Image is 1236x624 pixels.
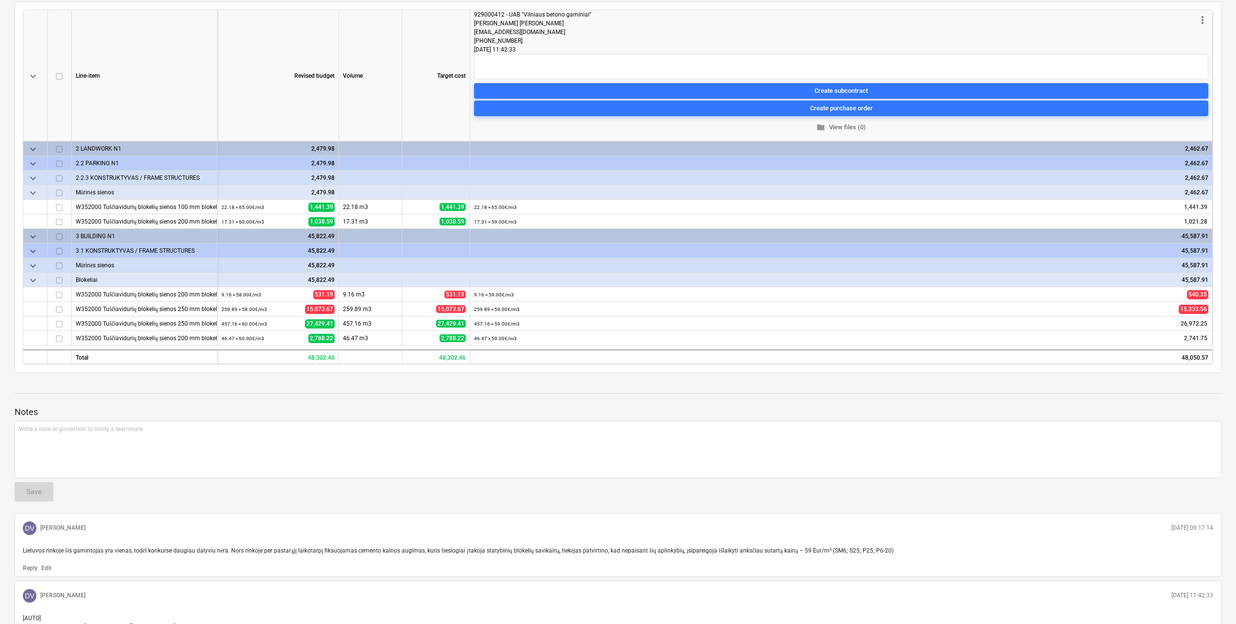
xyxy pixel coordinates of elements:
div: [PHONE_NUMBER] [474,36,1197,45]
div: 46.47 m3 [339,331,402,346]
span: keyboard_arrow_down [27,143,39,155]
div: 45,822.49 [221,258,335,273]
button: Create purchase order [474,101,1208,116]
p: Notes [15,406,1221,418]
small: 17.31 × 60.00€ / m3 [221,219,264,225]
div: Blokeliai [76,273,213,287]
small: 457.16 × 60.00€ / m3 [221,321,267,327]
div: 45,587.91 [474,243,1208,258]
div: Dovydas Vaicius [23,589,36,603]
div: 2,479.98 [221,156,335,171]
div: Mūrinės sienos [76,258,213,272]
span: View files (0) [478,122,1204,133]
span: 531.19 [444,291,466,298]
small: 22.18 × 65.00€ / m3 [474,205,517,210]
div: Dovydas Vaicius [23,521,36,535]
div: 48,050.57 [470,349,1213,364]
span: keyboard_arrow_down [27,275,39,286]
iframe: Chat Widget [1187,577,1236,624]
span: 27,429.41 [305,319,335,329]
span: keyboard_arrow_down [27,245,39,257]
div: Create purchase order [810,103,873,114]
div: 2.2 PARKING N1 [76,156,213,170]
div: 45,822.49 [221,273,335,287]
div: 457.16 m3 [339,316,402,331]
p: [PERSON_NAME] [40,591,85,600]
div: 2.2.3 KONSTRUKTYVAS / FRAME STRUCTURES [76,171,213,185]
div: W352000 Tuščiavidurių blokelių sienos 200 mm blokeliai. Kiekis be angų. Haus SM6 (+6%) [76,287,213,301]
div: [DATE] 11:42:33 [474,45,1208,54]
button: Edit [41,564,51,572]
div: 2,479.98 [221,185,335,200]
div: 2,479.98 [221,171,335,185]
small: 259.89 × 58.00€ / m3 [221,307,267,312]
span: 2,788.22 [308,334,335,343]
div: 45,587.91 [474,273,1208,287]
span: more_vert [1197,14,1208,26]
span: 1,038.59 [440,218,466,225]
div: 259.89 m3 [339,302,402,316]
span: 15,073.67 [436,305,466,313]
small: 17.31 × 59.00€ / m3 [474,219,517,225]
small: 46.47 × 60.00€ / m3 [221,336,264,341]
div: 2,462.67 [474,156,1208,171]
span: 15,073.67 [305,305,335,314]
span: DV [25,592,34,600]
div: W352000 Tuščiavidurių blokelių sienos 100 mm blokeliai. Kiekis be angų. Haus SP (+6%), laikinai s... [76,200,213,214]
p: [PERSON_NAME] [40,524,85,532]
div: Target cost [402,10,470,141]
span: 15,333.56 [1179,305,1208,314]
div: 2,479.98 [221,141,335,156]
div: W352000 Tuščiavidurių blokelių sienos 200 mm blokeliai. Kiekis be angų. Haus SM6 (+6%) [76,214,213,228]
div: Line-item [72,10,218,141]
span: 1,441.39 [1183,203,1208,211]
span: folder [816,123,825,132]
div: 3 BUILDING N1 [76,229,213,243]
span: 1,441.39 [308,203,335,212]
div: W352000 Tuščiavidurių blokelių sienos 250 mm blokeliai. Kiekis be angų. Haus P25, užpilami. (+6%) [76,316,213,330]
span: 26,972.25 [1180,320,1208,328]
small: 22.18 × 65.00€ / m3 [221,205,264,210]
button: Reply [23,564,37,572]
div: 9.16 m3 [339,287,402,302]
div: W352000 Tuščiavidurių blokelių sienos 250 mm blokeliai. Kiekis be angų. Haus S25 (+6%) [76,302,213,316]
span: 27,429.41 [436,320,466,328]
span: 540.35 [1187,290,1208,299]
p: [DATE] 11:42:33 [1171,591,1213,600]
div: 45,587.91 [474,258,1208,273]
span: keyboard_arrow_down [27,231,39,243]
span: 1,441.39 [440,203,466,211]
div: W352000 Tuščiavidurių blokelių sienos 200 mm blokeliai. Kiekis be angų. Haus P6-20, užpilami. (+6%) [76,331,213,345]
span: keyboard_arrow_down [27,260,39,272]
span: keyboard_arrow_down [27,70,39,82]
div: Volume [339,10,402,141]
button: View files (0) [474,120,1208,135]
div: Mūrinės sienos [76,185,213,199]
div: 22.18 m3 [339,200,402,214]
span: DV [25,524,34,532]
small: 457.16 × 59.00€ / m3 [474,321,520,327]
div: Revised budget [218,10,339,141]
span: Lietuvos rinkoje šis gamintojas yra vienas, todėl konkurse daugiau dalyviu nėra. Nors rinkoje per... [23,547,894,554]
div: 17.31 m3 [339,214,402,229]
button: Create subcontract [474,83,1208,99]
span: keyboard_arrow_down [27,187,39,199]
div: 2,462.67 [474,171,1208,185]
div: 2,462.67 [474,141,1208,156]
span: keyboard_arrow_down [27,158,39,170]
p: [DATE] 09:17:14 [1171,524,1213,532]
div: 48,302.46 [218,349,339,364]
div: 3.1 KONSTRUKTYVAS / FRAME STRUCTURES [76,243,213,258]
div: 2,462.67 [474,185,1208,200]
small: 46.47 × 59.00€ / m3 [474,336,517,341]
span: keyboard_arrow_down [27,173,39,184]
div: [PERSON_NAME] [PERSON_NAME] [474,19,1197,28]
div: 929000412 - UAB "Vilniaus betono gaminiai" [474,10,1197,19]
span: 1,038.59 [308,217,335,226]
div: 48,302.46 [402,349,470,364]
div: 45,822.49 [221,243,335,258]
span: 2,741.75 [1183,334,1208,343]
